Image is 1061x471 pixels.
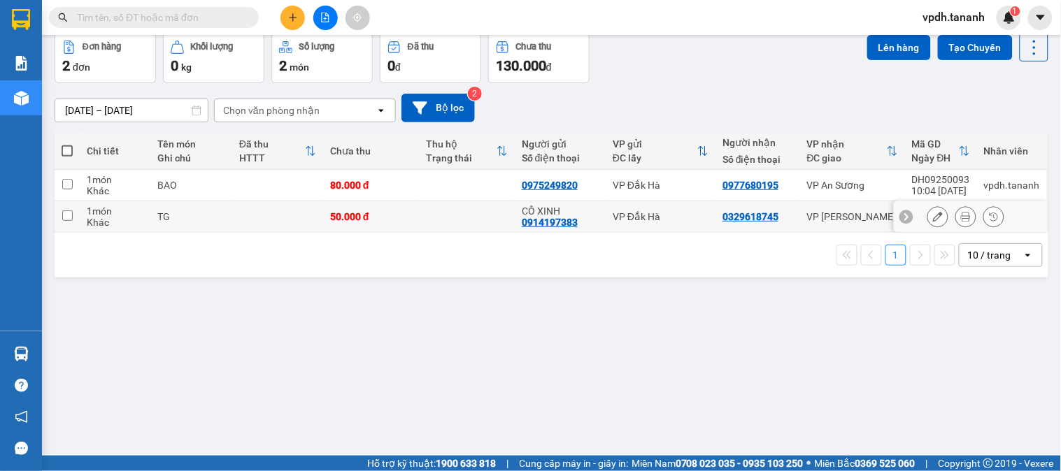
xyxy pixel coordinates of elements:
[912,152,959,164] div: Ngày ĐH
[15,379,28,392] span: question-circle
[1023,249,1034,261] svg: open
[87,145,143,157] div: Chi tiết
[163,33,264,83] button: Khối lượng0kg
[912,174,970,185] div: DH09250093
[124,100,143,119] span: SL
[522,217,578,228] div: 0914197383
[519,456,628,471] span: Cung cấp máy in - giấy in:
[157,180,225,191] div: BAO
[83,42,121,52] div: Đơn hàng
[807,180,898,191] div: VP An Sương
[815,456,916,471] span: Miền Bắc
[12,9,30,30] img: logo-vxr
[120,45,232,65] div: 0977680195
[867,35,931,60] button: Lên hàng
[14,56,29,71] img: solution-icon
[299,42,335,52] div: Số lượng
[290,61,309,73] span: món
[800,133,905,170] th: Toggle SortBy
[546,61,552,73] span: đ
[632,456,804,471] span: Miền Nam
[239,152,305,164] div: HTTT
[912,185,970,196] div: 10:04 [DATE]
[927,206,948,227] div: Sửa đơn hàng
[58,13,68,22] span: search
[984,180,1040,191] div: vpdh.tananh
[280,6,305,30] button: plus
[905,133,977,170] th: Toggle SortBy
[223,103,320,117] div: Chọn văn phòng nhận
[516,42,552,52] div: Chưa thu
[613,138,697,150] div: VP gửi
[77,10,242,25] input: Tìm tên, số ĐT hoặc mã đơn
[87,217,143,228] div: Khác
[367,456,496,471] span: Hỗ trợ kỹ thuật:
[87,174,143,185] div: 1 món
[807,152,887,164] div: ĐC giao
[376,105,387,116] svg: open
[613,180,708,191] div: VP Đắk Hà
[722,180,778,191] div: 0977680195
[506,456,508,471] span: |
[271,33,373,83] button: Số lượng2món
[232,133,323,170] th: Toggle SortBy
[938,35,1013,60] button: Tạo Chuyến
[353,13,362,22] span: aim
[912,8,997,26] span: vpdh.tananh
[1013,6,1018,16] span: 1
[426,152,497,164] div: Trạng thái
[807,138,887,150] div: VP nhận
[380,33,481,83] button: Đã thu0đ
[1003,11,1016,24] img: icon-new-feature
[606,133,715,170] th: Toggle SortBy
[983,458,993,468] span: copyright
[496,57,546,74] span: 130.000
[1028,6,1053,30] button: caret-down
[120,12,232,45] div: VP An Sương
[12,12,110,29] div: VP Đắk Hà
[613,211,708,222] div: VP Đắk Hà
[522,138,599,150] div: Người gửi
[118,73,234,93] div: 80.000
[912,138,959,150] div: Mã GD
[676,458,804,469] strong: 0708 023 035 - 0935 103 250
[408,42,434,52] div: Đã thu
[15,410,28,423] span: notification
[613,152,697,164] div: ĐC lấy
[320,13,330,22] span: file-add
[522,205,599,217] div: CÔ XINH
[522,180,578,191] div: 0975249820
[73,61,90,73] span: đơn
[984,145,1040,157] div: Nhân viên
[885,245,906,266] button: 1
[55,33,156,83] button: Đơn hàng2đơn
[401,94,475,122] button: Bộ lọc
[62,57,70,74] span: 2
[426,138,497,150] div: Thu hộ
[488,33,590,83] button: Chưa thu130.000đ
[14,91,29,106] img: warehouse-icon
[395,61,401,73] span: đ
[87,205,143,217] div: 1 món
[346,6,370,30] button: aim
[522,152,599,164] div: Số điện thoại
[807,211,898,222] div: VP [PERSON_NAME]
[436,458,496,469] strong: 1900 633 818
[722,137,793,148] div: Người nhận
[87,185,143,196] div: Khác
[387,57,395,74] span: 0
[807,461,811,466] span: ⚪️
[181,61,192,73] span: kg
[468,87,482,101] sup: 2
[171,57,178,74] span: 0
[239,138,305,150] div: Đã thu
[12,101,232,119] div: Tên hàng: BAO ( : 1 )
[419,133,515,170] th: Toggle SortBy
[157,138,225,150] div: Tên món
[330,211,412,222] div: 50.000 đ
[722,211,778,222] div: 0329618745
[157,152,225,164] div: Ghi chú
[14,347,29,361] img: warehouse-icon
[330,180,412,191] div: 80.000 đ
[1034,11,1047,24] span: caret-down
